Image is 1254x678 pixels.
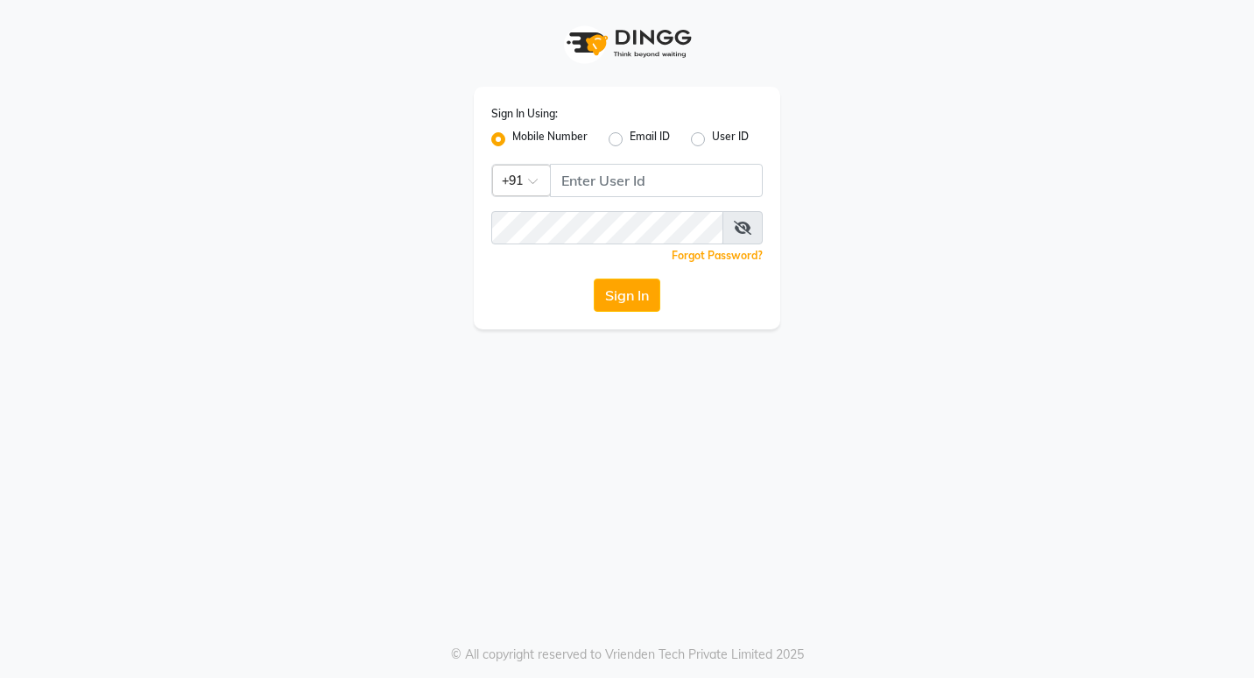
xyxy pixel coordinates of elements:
input: Username [491,211,723,244]
label: Email ID [630,129,670,150]
img: logo1.svg [557,18,697,69]
label: Mobile Number [512,129,588,150]
a: Forgot Password? [672,249,763,262]
input: Username [550,164,763,197]
label: User ID [712,129,749,150]
label: Sign In Using: [491,106,558,122]
button: Sign In [594,279,660,312]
